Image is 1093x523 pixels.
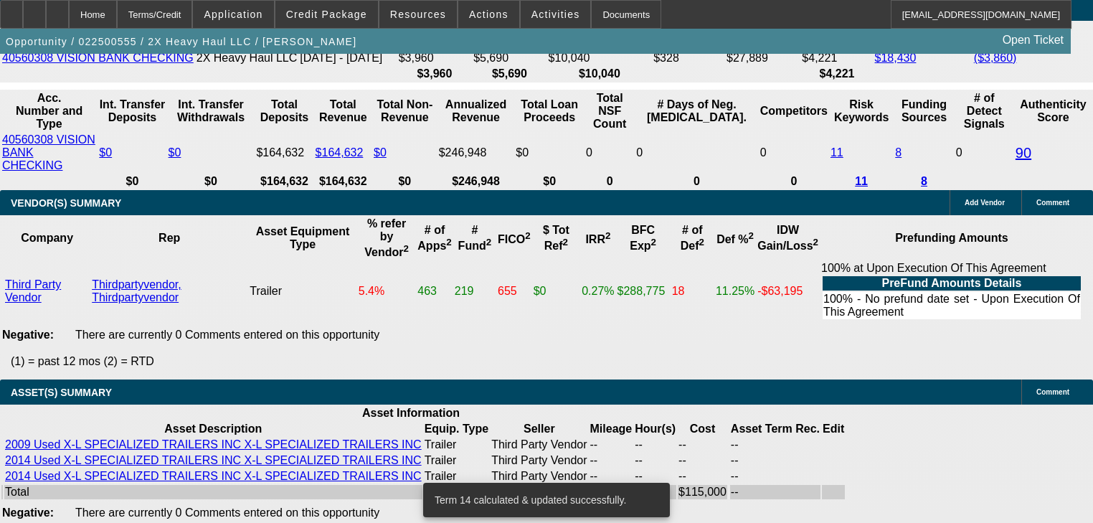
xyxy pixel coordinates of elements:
[424,438,489,452] td: Trailer
[531,9,580,20] span: Activities
[11,197,121,209] span: VENDOR(S) SUMMARY
[373,91,437,131] th: Total Non-Revenue
[398,67,471,81] th: $3,960
[249,261,356,321] td: Trailer
[1016,145,1031,161] a: 90
[439,146,514,159] div: $246,948
[255,133,313,173] td: $164,632
[678,438,727,452] td: --
[403,243,408,254] sup: 2
[374,146,387,159] a: $0
[469,9,508,20] span: Actions
[255,174,313,189] th: $164,632
[699,237,704,248] sup: 2
[634,469,676,484] td: --
[581,261,615,321] td: 0.27%
[99,146,112,159] a: $0
[417,224,451,252] b: # of Apps
[515,91,584,131] th: Total Loan Proceeds
[486,237,491,248] sup: 2
[894,91,954,131] th: Funding Sources
[423,483,664,517] div: Term 14 calculated & updated successfully.
[358,261,416,321] td: 5.4%
[585,233,610,245] b: IRR
[749,230,754,241] sup: 2
[5,278,61,303] a: Third Party Vendor
[438,91,514,131] th: Annualized Revenue
[678,469,727,484] td: --
[757,224,818,252] b: IDW Gain/Loss
[473,51,546,65] td: $5,690
[525,230,530,241] sup: 2
[1036,388,1069,396] span: Comment
[590,469,633,484] td: --
[255,91,313,131] th: Total Deposits
[2,329,54,341] b: Negative:
[75,329,379,341] span: There are currently 0 Comments entered on this opportunity
[730,438,820,452] td: --
[193,1,273,28] button: Application
[822,422,845,436] th: Edit
[630,224,656,252] b: BFC Exp
[424,469,489,484] td: Trailer
[726,51,800,65] td: $27,889
[585,174,634,189] th: 0
[5,470,422,482] a: 2014 Used X-L SPECIALIZED TRAILERS INC X-L SPECIALIZED TRAILERS INC
[974,52,1017,64] a: ($3,860)
[563,237,568,248] sup: 2
[813,237,818,248] sup: 2
[895,146,902,159] a: 8
[965,199,1005,207] span: Add Vendor
[590,438,633,452] td: --
[921,175,927,187] a: 8
[757,261,819,321] td: -$63,195
[635,91,757,131] th: # Days of Neg. [MEDICAL_DATA].
[801,67,872,81] th: $4,221
[168,174,255,189] th: $0
[635,133,757,173] td: 0
[524,423,555,435] b: Seller
[491,469,587,484] td: Third Party Vendor
[590,453,633,468] td: --
[731,423,820,435] b: Asset Term Rec.
[830,91,893,131] th: Risk Keywords
[634,453,676,468] td: --
[548,67,652,81] th: $10,040
[997,28,1069,52] a: Open Ticket
[5,438,422,451] a: 2009 Used X-L SPECIALIZED TRAILERS INC X-L SPECIALIZED TRAILERS INC
[823,292,1081,319] td: 100% - No prefund date set - Upon Execution Of This Agreement
[716,233,754,245] b: Def %
[760,91,828,131] th: Competitors
[458,1,519,28] button: Actions
[158,232,180,244] b: Rep
[98,174,166,189] th: $0
[955,91,1013,131] th: # of Detect Signals
[671,261,714,321] td: 18
[362,407,460,419] b: Asset Information
[164,423,262,435] b: Asset Description
[315,174,372,189] th: $164,632
[275,1,378,28] button: Credit Package
[590,423,633,435] b: Mileage
[635,423,676,435] b: Hour(s)
[168,91,255,131] th: Int. Transfer Withdrawals
[364,217,409,258] b: % refer by Vendor
[678,453,727,468] td: --
[548,51,652,65] td: $10,040
[438,174,514,189] th: $246,948
[760,133,828,173] td: 0
[730,469,820,484] td: --
[617,261,670,321] td: $288,775
[2,133,95,171] a: 40560308 VISION BANK CHECKING
[895,232,1008,244] b: Prefunding Amounts
[373,174,437,189] th: $0
[715,261,755,321] td: 11.25%
[543,224,569,252] b: $ Tot Ref
[515,174,584,189] th: $0
[424,422,489,436] th: Equip. Type
[92,278,181,303] a: Thirdpartyvendor, Thirdpartyvendor
[2,506,54,519] b: Negative:
[286,9,367,20] span: Credit Package
[316,146,364,159] a: $164,632
[634,438,676,452] td: --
